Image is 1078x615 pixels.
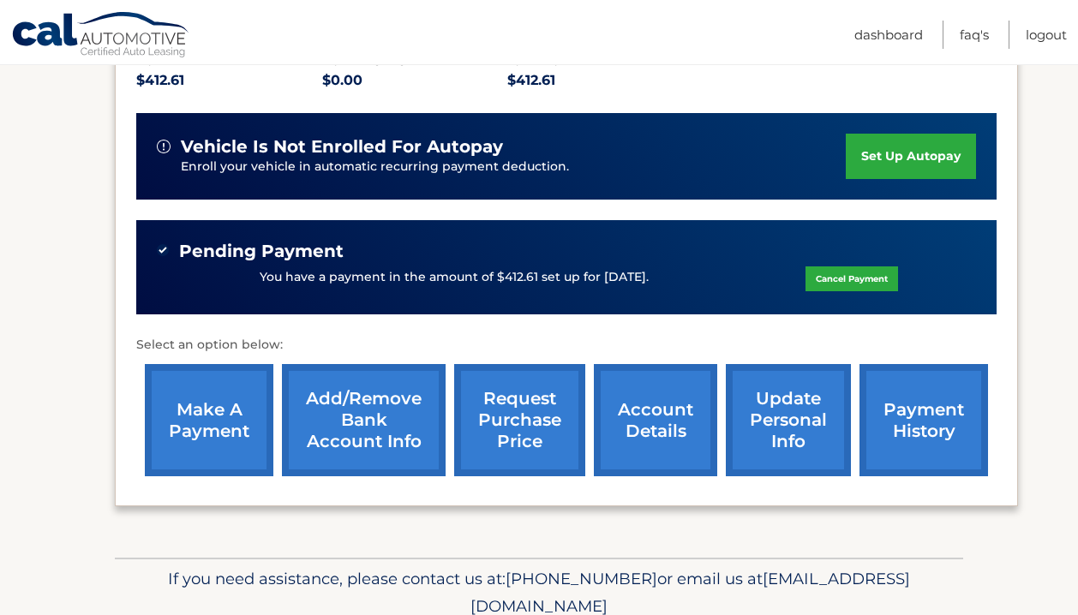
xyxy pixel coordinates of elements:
[1026,21,1067,49] a: Logout
[854,21,923,49] a: Dashboard
[282,364,446,476] a: Add/Remove bank account info
[454,364,585,476] a: request purchase price
[506,569,657,588] span: [PHONE_NUMBER]
[859,364,988,476] a: payment history
[322,69,508,93] p: $0.00
[960,21,989,49] a: FAQ's
[846,134,976,179] a: set up autopay
[136,69,322,93] p: $412.61
[594,364,717,476] a: account details
[181,136,503,158] span: vehicle is not enrolled for autopay
[11,11,191,61] a: Cal Automotive
[157,244,169,256] img: check-green.svg
[179,241,344,262] span: Pending Payment
[806,266,898,291] a: Cancel Payment
[136,335,997,355] p: Select an option below:
[260,268,649,287] p: You have a payment in the amount of $412.61 set up for [DATE].
[145,364,273,476] a: make a payment
[726,364,851,476] a: update personal info
[181,158,846,176] p: Enroll your vehicle in automatic recurring payment deduction.
[507,69,693,93] p: $412.61
[157,140,171,153] img: alert-white.svg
